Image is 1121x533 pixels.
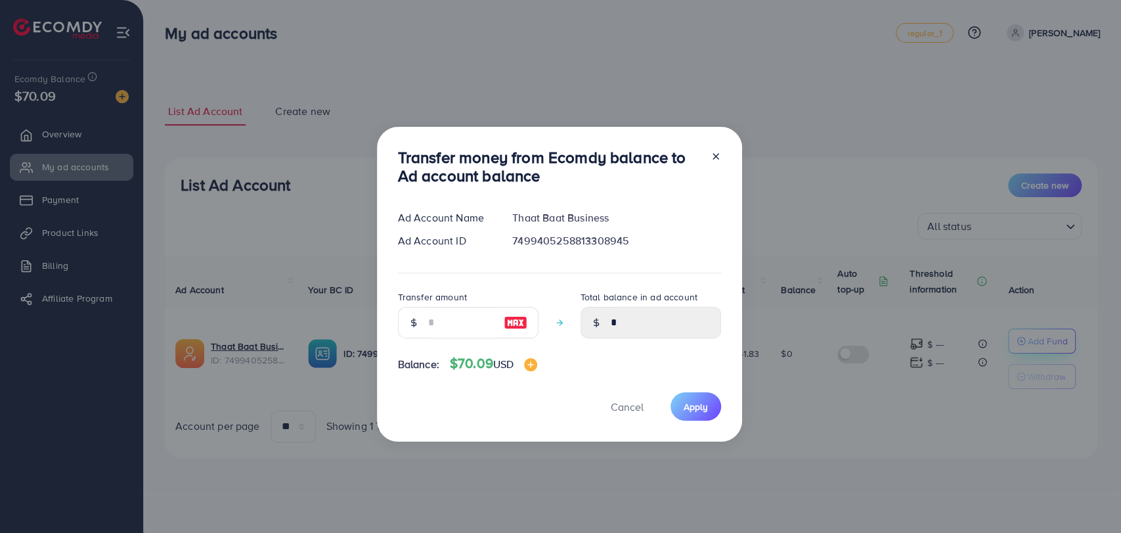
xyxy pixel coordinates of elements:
div: 7499405258813308945 [502,233,731,248]
iframe: Chat [1065,474,1111,523]
button: Cancel [594,392,660,421]
button: Apply [670,392,721,421]
h4: $70.09 [450,356,537,372]
img: image [524,358,537,371]
span: Cancel [611,400,644,414]
div: Ad Account Name [387,210,502,225]
img: image [504,315,527,331]
div: Ad Account ID [387,233,502,248]
label: Transfer amount [398,290,467,304]
span: Apply [684,400,708,413]
div: Thaat Baat Business [502,210,731,225]
h3: Transfer money from Ecomdy balance to Ad account balance [398,148,700,186]
span: Balance: [398,357,439,372]
span: USD [493,357,514,371]
label: Total balance in ad account [581,290,697,304]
